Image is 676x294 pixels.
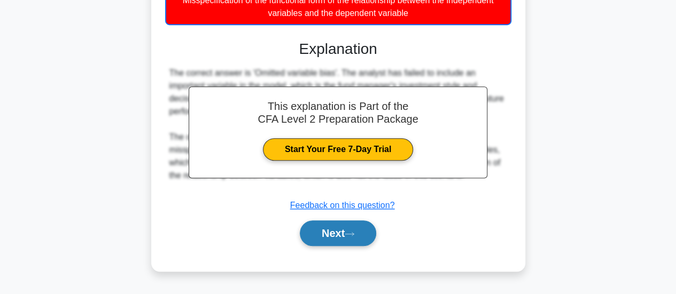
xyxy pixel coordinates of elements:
div: The correct answer is 'Omitted variable bias'. The analyst has failed to include an important var... [169,67,507,182]
h3: Explanation [172,40,505,58]
a: Feedback on this question? [290,201,395,210]
button: Next [300,220,376,246]
a: Start Your Free 7-Day Trial [263,138,413,161]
